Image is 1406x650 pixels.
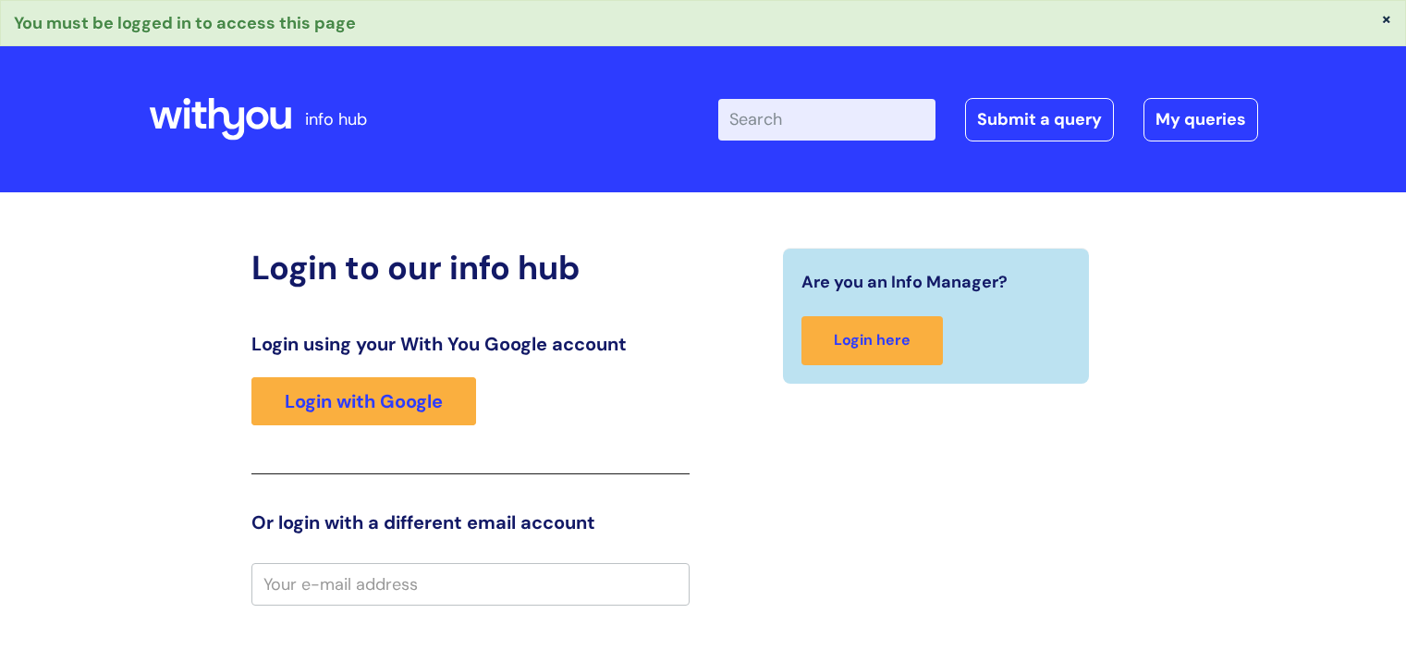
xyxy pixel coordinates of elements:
[801,316,943,365] a: Login here
[251,248,690,288] h2: Login to our info hub
[1143,98,1258,141] a: My queries
[965,98,1114,141] a: Submit a query
[251,563,690,606] input: Your e-mail address
[305,104,367,134] p: info hub
[251,333,690,355] h3: Login using your With You Google account
[1381,10,1392,27] button: ×
[801,267,1008,297] span: Are you an Info Manager?
[251,377,476,425] a: Login with Google
[718,99,935,140] input: Search
[251,511,690,533] h3: Or login with a different email account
